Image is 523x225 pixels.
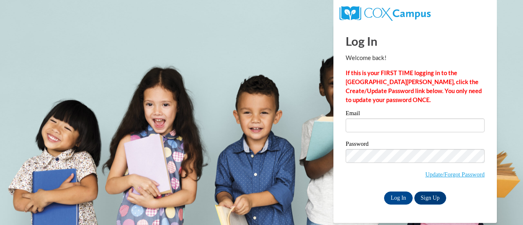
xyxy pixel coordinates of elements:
a: COX Campus [340,9,431,16]
h1: Log In [346,33,485,49]
input: Log In [384,192,413,205]
p: Welcome back! [346,53,485,62]
label: Password [346,141,485,149]
a: Sign Up [414,192,446,205]
a: Update/Forgot Password [425,171,485,178]
img: COX Campus [340,6,431,21]
label: Email [346,110,485,118]
strong: If this is your FIRST TIME logging in to the [GEOGRAPHIC_DATA][PERSON_NAME], click the Create/Upd... [346,69,482,103]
